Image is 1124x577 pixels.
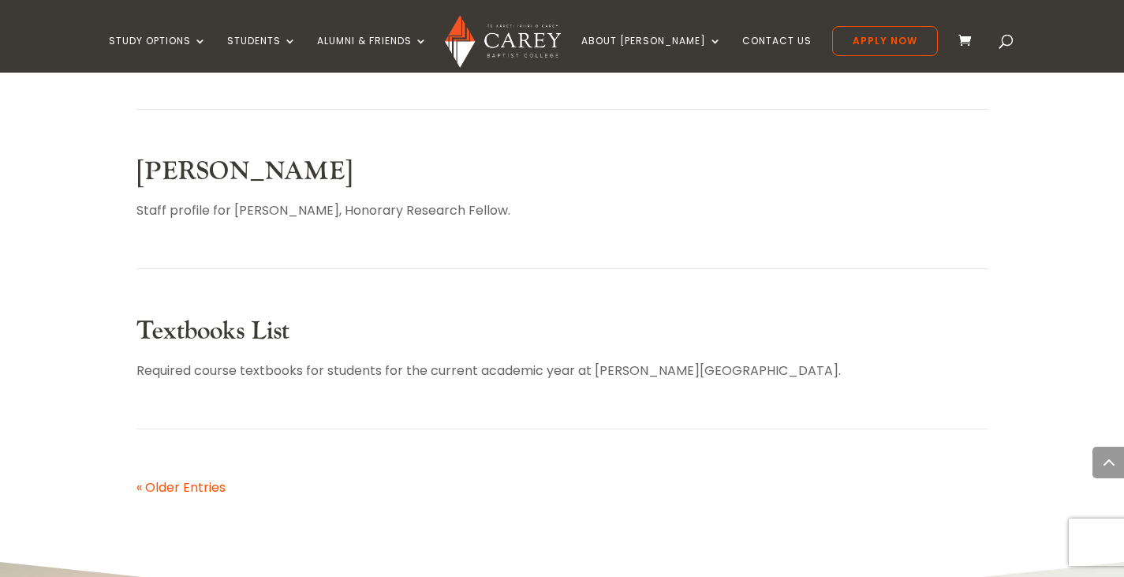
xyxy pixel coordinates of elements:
[136,478,226,496] a: « Older Entries
[136,315,289,347] a: Textbooks List
[109,36,207,73] a: Study Options
[581,36,722,73] a: About [PERSON_NAME]
[136,155,353,188] a: [PERSON_NAME]
[445,15,561,68] img: Carey Baptist College
[832,26,938,56] a: Apply Now
[317,36,428,73] a: Alumni & Friends
[136,200,988,221] p: Staff profile for [PERSON_NAME], Honorary Research Fellow.
[227,36,297,73] a: Students
[742,36,812,73] a: Contact Us
[136,360,988,381] p: Required course textbooks for students for the current academic year at [PERSON_NAME][GEOGRAPHIC_...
